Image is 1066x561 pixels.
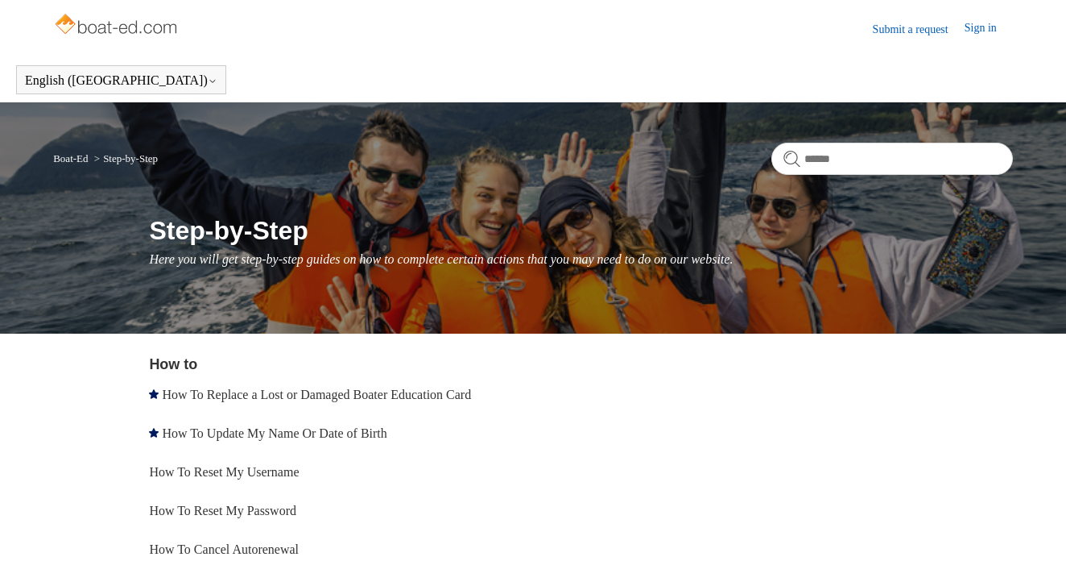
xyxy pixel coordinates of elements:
h1: Step-by-Step [149,211,1012,250]
p: Here you will get step-by-step guides on how to complete certain actions that you may need to do ... [149,250,1012,269]
svg: Promoted article [149,428,159,438]
li: Boat-Ed [53,152,91,164]
input: Search [771,143,1013,175]
a: How To Update My Name Or Date of Birth [162,426,386,440]
a: How To Replace a Lost or Damaged Boater Education Card [162,388,471,401]
img: Boat-Ed Help Center home page [53,10,181,42]
a: How To Reset My Username [149,465,299,479]
button: English ([GEOGRAPHIC_DATA]) [25,73,217,88]
li: Step-by-Step [91,152,158,164]
a: How To Reset My Password [149,504,296,517]
a: How to [149,356,197,372]
a: Submit a request [873,21,965,38]
a: Sign in [965,19,1013,39]
a: How To Cancel Autorenewal [149,542,299,556]
svg: Promoted article [149,389,159,399]
a: Boat-Ed [53,152,88,164]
